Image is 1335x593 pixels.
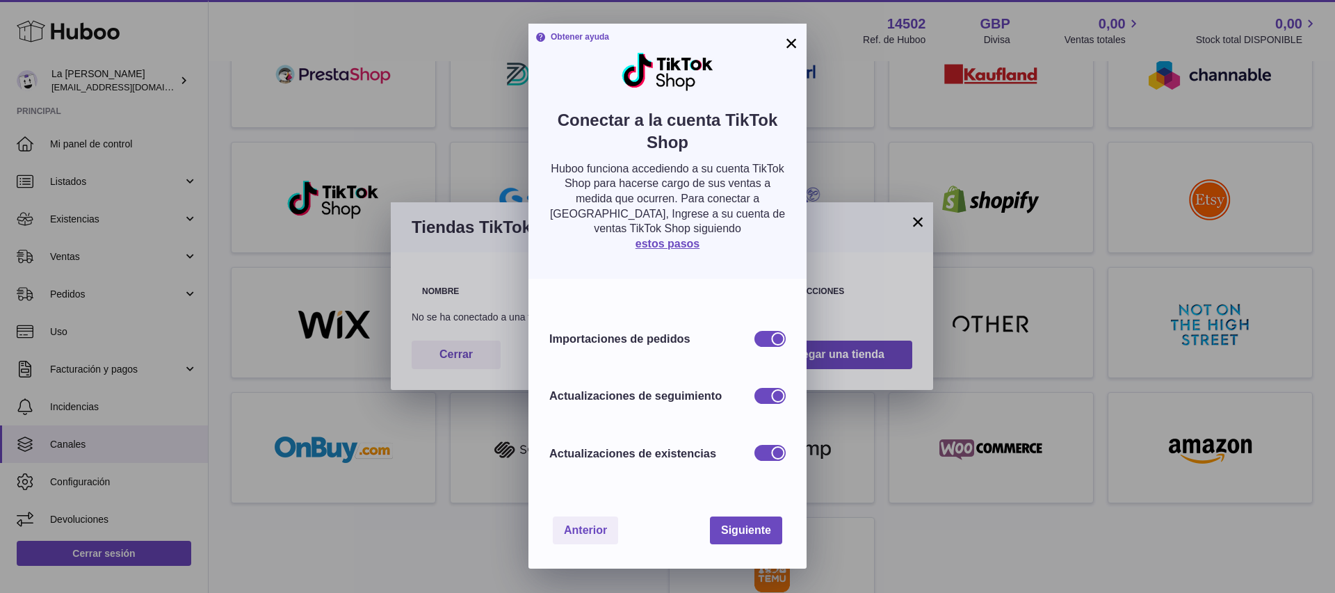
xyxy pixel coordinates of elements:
[558,111,778,152] font: Conectar a la cuenta TikTok Shop
[783,35,800,51] button: ×
[549,389,722,402] font: Actualizaciones de seguimiento
[549,332,690,345] font: Importaciones de pedidos
[551,32,609,42] font: Obtener ayuda
[564,524,607,536] font: Anterior
[636,238,699,250] a: estos pasos
[710,517,782,545] button: Siguiente
[550,163,785,234] font: Huboo funciona accediendo a su cuenta TikTok Shop para hacerse cargo de sus ventas a medida que o...
[721,524,771,536] font: Siguiente
[621,51,715,92] img: Logotipo de TikTokShop
[785,31,798,56] font: ×
[549,447,716,460] font: Actualizaciones de existencias
[553,517,618,545] button: Anterior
